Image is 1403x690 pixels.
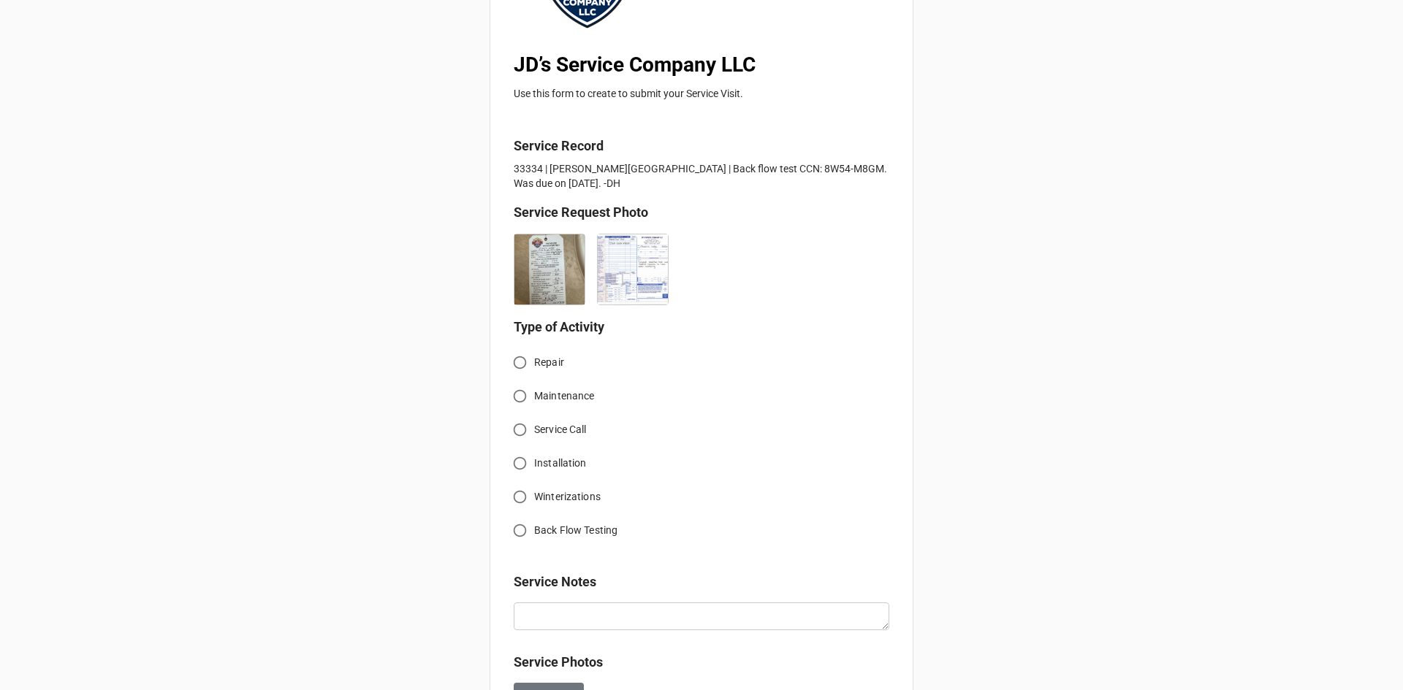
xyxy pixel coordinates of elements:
span: Repair [534,355,564,370]
span: Winterizations [534,489,601,505]
label: Service Photos [514,652,603,672]
div: Document_20251006_0001.pdf [597,228,680,305]
img: ThNe2sgsy6JfD093ixsHXdvlB7H7CM5Wabjt62GW_As [598,234,668,304]
b: Service Record [514,138,604,153]
div: IMG_9388.jpg [514,228,597,305]
span: Maintenance [534,388,594,404]
p: 33334 | [PERSON_NAME][GEOGRAPHIC_DATA] | Back flow test CCN: 8W54-M8GM. Was due on [DATE]. -DH [514,161,889,191]
label: Type of Activity [514,317,604,337]
span: Service Call [534,422,587,437]
span: Installation [534,456,587,471]
label: Service Notes [514,572,596,592]
img: LpflADXRakNO-A7m8hgGAl1cVczbcMdSBFYIWGFbYSI [514,234,585,304]
b: JD’s Service Company LLC [514,53,756,77]
p: Use this form to create to submit your Service Visit. [514,86,889,101]
b: Service Request Photo [514,204,648,220]
span: Back Flow Testing [534,523,617,538]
